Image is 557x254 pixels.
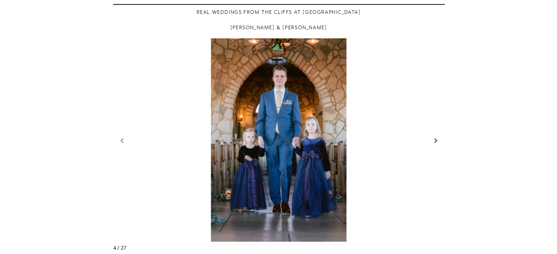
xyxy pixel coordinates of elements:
[113,38,445,242] li: 4 / 27
[431,135,441,146] a: Next slide
[113,8,445,16] h3: Real Weddings from the Cliffs at [GEOGRAPHIC_DATA]
[113,23,445,32] h3: [PERSON_NAME] & [PERSON_NAME]
[113,245,445,251] div: 4 / 27
[117,135,127,146] a: Previous slide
